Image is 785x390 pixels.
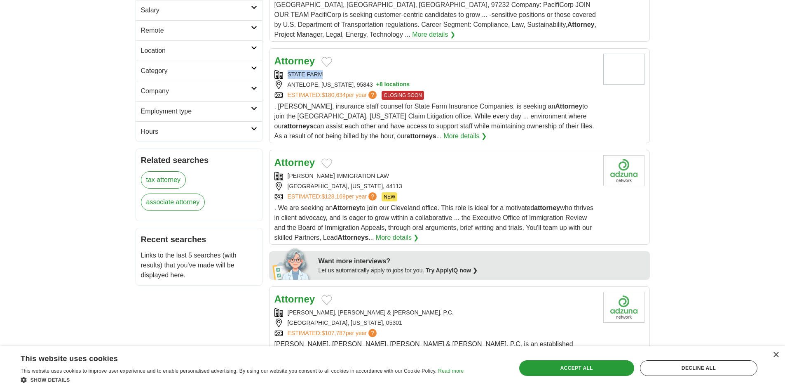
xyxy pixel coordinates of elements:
[382,192,397,201] span: NEW
[274,293,315,305] a: Attorney
[412,30,455,40] a: More details ❯
[321,92,345,98] span: $180,634
[21,376,464,384] div: Show details
[368,192,377,201] span: ?
[141,171,186,189] a: tax attorney
[274,103,594,139] span: . [PERSON_NAME], insurance staff counsel for State Farm Insurance Companies, is seeking an to joi...
[288,91,379,100] a: ESTIMATED:$180,634per year?
[288,71,323,78] a: STATE FARM
[321,295,332,305] button: Add to favorite jobs
[141,154,257,166] h2: Related searches
[426,267,478,274] a: Try ApplyIQ now ❯
[141,86,251,96] h2: Company
[603,54,644,85] img: State Farm logo
[136,40,262,61] a: Location
[555,103,582,110] strong: Attorney
[319,256,645,266] div: Want more interviews?
[376,80,410,89] button: +8 locations
[141,194,205,211] a: associate attorney
[321,57,332,67] button: Add to favorite jobs
[274,172,597,180] div: [PERSON_NAME] IMMIGRATION LAW
[21,368,437,374] span: This website uses cookies to improve user experience and to enable personalised advertising. By u...
[603,292,644,323] img: Company logo
[321,193,345,200] span: $128,169
[141,66,251,76] h2: Category
[274,80,597,89] div: ANTELOPE, [US_STATE], 95843
[368,91,377,99] span: ?
[136,20,262,40] a: Remote
[274,182,597,191] div: [GEOGRAPHIC_DATA], [US_STATE], 44113
[30,377,70,383] span: Show details
[274,157,315,168] a: Attorney
[321,158,332,168] button: Add to favorite jobs
[337,234,368,241] strong: Attorneys
[136,121,262,142] a: Hours
[141,233,257,246] h2: Recent searches
[21,351,443,364] div: This website uses cookies
[368,329,377,337] span: ?
[141,26,251,35] h2: Remote
[274,340,591,367] span: [PERSON_NAME], [PERSON_NAME], [PERSON_NAME] & [PERSON_NAME], P.C. is an established Brattleboro l...
[773,352,779,358] div: Close
[288,329,379,338] a: ESTIMATED:$107,787per year?
[443,131,487,141] a: More details ❯
[274,308,597,317] div: [PERSON_NAME], [PERSON_NAME] & [PERSON_NAME], P.C.
[274,204,594,241] span: . We are seeking an to join our Cleveland office. This role is ideal for a motivated who thrives ...
[141,127,251,137] h2: Hours
[141,46,251,56] h2: Location
[376,80,380,89] span: +
[407,132,436,139] strong: attorneys
[136,101,262,121] a: Employment type
[288,192,379,201] a: ESTIMATED:$128,169per year?
[284,123,314,130] strong: attorneys
[274,55,315,66] a: Attorney
[274,319,597,327] div: [GEOGRAPHIC_DATA], [US_STATE], 05301
[319,266,645,275] div: Let us automatically apply to jobs for you.
[141,5,251,15] h2: Salary
[136,61,262,81] a: Category
[321,330,345,336] span: $107,787
[141,106,251,116] h2: Employment type
[519,360,634,376] div: Accept all
[603,155,644,186] img: Company logo
[136,81,262,101] a: Company
[333,204,360,211] strong: Attorney
[141,251,257,280] p: Links to the last 5 searches (with results) that you've made will be displayed here.
[567,21,595,28] strong: Attorney
[382,91,424,100] span: CLOSING SOON
[640,360,757,376] div: Decline all
[272,247,312,280] img: apply-iq-scientist.png
[438,368,464,374] a: Read more, opens a new window
[534,204,560,211] strong: attorney
[376,233,419,243] a: More details ❯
